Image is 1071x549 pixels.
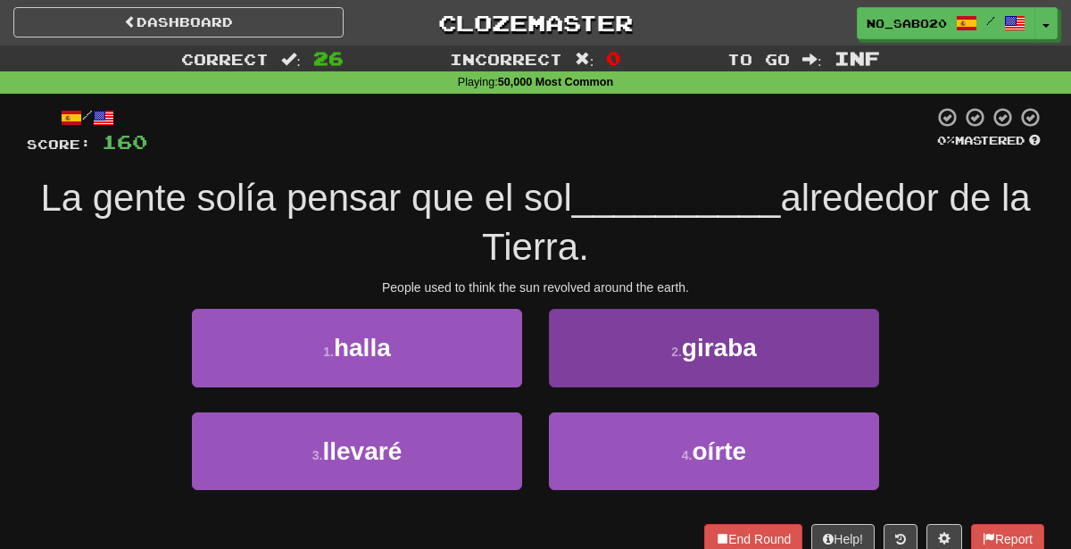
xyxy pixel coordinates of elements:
span: 160 [102,130,147,153]
a: Clozemaster [370,7,701,38]
span: : [281,52,301,67]
a: No_Sabo20 / [857,7,1035,39]
span: Correct [181,50,269,68]
div: People used to think the sun revolved around the earth. [27,279,1044,296]
span: oírte [693,437,747,465]
small: 2 . [671,345,682,359]
span: halla [334,334,391,362]
span: / [986,14,995,27]
div: Mastered [934,133,1044,149]
button: 4.oírte [549,412,879,490]
span: 26 [313,47,344,69]
span: La gente solía pensar que el sol [40,177,571,219]
span: : [802,52,822,67]
span: Incorrect [450,50,562,68]
button: 2.giraba [549,309,879,387]
span: llevaré [322,437,402,465]
small: 4 . [682,448,693,462]
button: 3.llevaré [192,412,522,490]
span: No_Sabo20 [867,15,947,31]
span: __________ [572,177,781,219]
span: : [575,52,594,67]
span: giraba [682,334,757,362]
button: 1.halla [192,309,522,387]
span: Inf [834,47,880,69]
span: alrededor de la Tierra. [482,177,1031,268]
span: 0 [606,47,621,69]
small: 3 . [312,448,323,462]
span: To go [727,50,790,68]
small: 1 . [323,345,334,359]
span: Score: [27,137,91,152]
strong: 50,000 Most Common [498,76,613,88]
span: 0 % [937,133,955,147]
div: / [27,106,147,129]
a: Dashboard [13,7,344,37]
